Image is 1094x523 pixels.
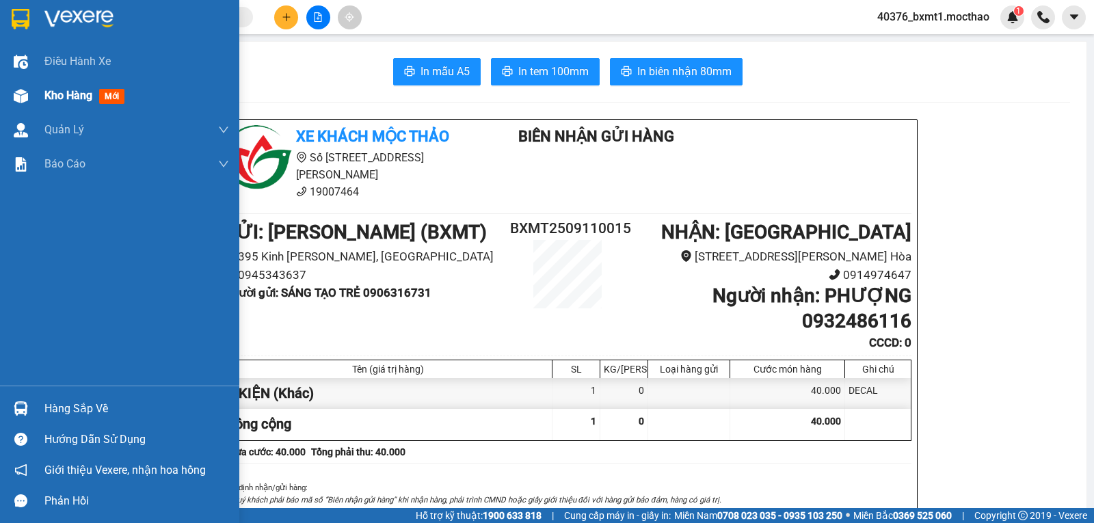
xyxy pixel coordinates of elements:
span: question-circle [14,433,27,446]
span: Hỗ trợ kỹ thuật: [416,508,542,523]
span: phone [829,269,840,280]
span: 0 [639,416,644,427]
button: printerIn mẫu A5 [393,58,481,85]
img: phone-icon [1037,11,1050,23]
div: 1 KIỆN (Khác) [224,378,552,409]
b: Chưa cước : 40.000 [224,446,306,457]
strong: 0708 023 035 - 0935 103 250 [717,510,842,521]
span: Miền Nam [674,508,842,523]
div: 0 [600,378,648,409]
span: aim [345,12,354,22]
img: warehouse-icon [14,123,28,137]
i: 1. Quý khách phải báo mã số “Biên nhận gửi hàng” khi nhận hàng, phải trình CMND hoặc giấy giới th... [224,495,721,505]
strong: 1900 633 818 [483,510,542,521]
li: 0914974647 [625,266,911,284]
span: In tem 100mm [518,63,589,80]
span: Tổng cộng [228,416,291,432]
div: SÁNG TẠO TRẺ [12,59,121,75]
span: copyright [1018,511,1028,520]
button: plus [274,5,298,29]
div: Ghi chú [849,364,907,375]
span: Cung cấp máy in - giấy in: [564,508,671,523]
span: Nhận: [131,12,163,26]
b: NHẬN : [GEOGRAPHIC_DATA] [661,221,911,243]
span: Báo cáo [44,155,85,172]
span: environment [296,152,307,163]
li: 395 Kinh [PERSON_NAME], [GEOGRAPHIC_DATA] [224,247,510,266]
span: plus [282,12,291,22]
span: down [218,159,229,170]
b: Xe khách Mộc Thảo [296,128,449,145]
img: warehouse-icon [14,55,28,69]
img: icon-new-feature [1006,11,1019,23]
span: printer [404,66,415,79]
div: Cước món hàng [734,364,841,375]
b: CCCD : 0 [869,336,911,349]
span: Giới thiệu Vexere, nhận hoa hồng [44,461,206,479]
span: environment [680,250,692,262]
button: file-add [306,5,330,29]
div: DECAL [845,378,911,409]
span: Điều hành xe [44,53,111,70]
div: Hướng dẫn sử dụng [44,429,229,450]
span: mới [99,89,124,104]
h2: BXMT2509110015 [510,217,625,240]
span: down [218,124,229,135]
span: message [14,494,27,507]
span: notification [14,464,27,477]
div: [GEOGRAPHIC_DATA] [131,12,269,42]
span: Kho hàng [44,89,92,102]
span: caret-down [1068,11,1080,23]
img: logo-vxr [12,9,29,29]
span: 1 [591,416,596,427]
span: In biên nhận 80mm [637,63,732,80]
li: [STREET_ADDRESS][PERSON_NAME] Hòa [625,247,911,266]
span: 1 [1016,6,1021,16]
button: printerIn tem 100mm [491,58,600,85]
span: 40.000 [811,416,841,427]
b: Tổng phải thu: 40.000 [311,446,405,457]
div: Tên (giá trị hàng) [228,364,548,375]
button: caret-down [1062,5,1086,29]
div: PHƯỢNG [131,42,269,59]
strong: 0369 525 060 [893,510,952,521]
b: Người nhận : PHƯỢNG 0932486116 [712,284,911,332]
li: 19007464 [224,183,478,200]
b: GỬI : [PERSON_NAME] (BXMT) [224,221,487,243]
div: 0906316731 [12,75,121,94]
span: ⚪️ [846,513,850,518]
span: 40376_bxmt1.mocthao [866,8,1000,25]
span: | [962,508,964,523]
span: | [552,508,554,523]
img: warehouse-icon [14,89,28,103]
li: 0945343637 [224,266,510,284]
b: Người gửi : SÁNG TẠO TRẺ 0906316731 [224,286,431,299]
div: Hàng sắp về [44,399,229,419]
div: [PERSON_NAME] (BXMT) [12,12,121,59]
span: Gửi: [12,12,33,26]
img: logo.jpg [224,125,292,193]
span: phone [296,186,307,197]
button: aim [338,5,362,29]
div: 40.000 [730,378,845,409]
span: In mẫu A5 [421,63,470,80]
span: printer [502,66,513,79]
span: Miền Bắc [853,508,952,523]
img: warehouse-icon [14,401,28,416]
div: SL [556,364,596,375]
div: Loại hàng gửi [652,364,726,375]
span: file-add [313,12,323,22]
div: KG/[PERSON_NAME] [604,364,644,375]
div: 0932486116 [131,59,269,78]
span: printer [621,66,632,79]
div: 1 [552,378,600,409]
div: Phản hồi [44,491,229,511]
b: Biên Nhận Gửi Hàng [518,128,674,145]
img: solution-icon [14,157,28,172]
div: 0 [131,78,269,94]
li: Số [STREET_ADDRESS][PERSON_NAME] [224,149,478,183]
sup: 1 [1014,6,1024,16]
button: printerIn biên nhận 80mm [610,58,743,85]
span: Quản Lý [44,121,84,138]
